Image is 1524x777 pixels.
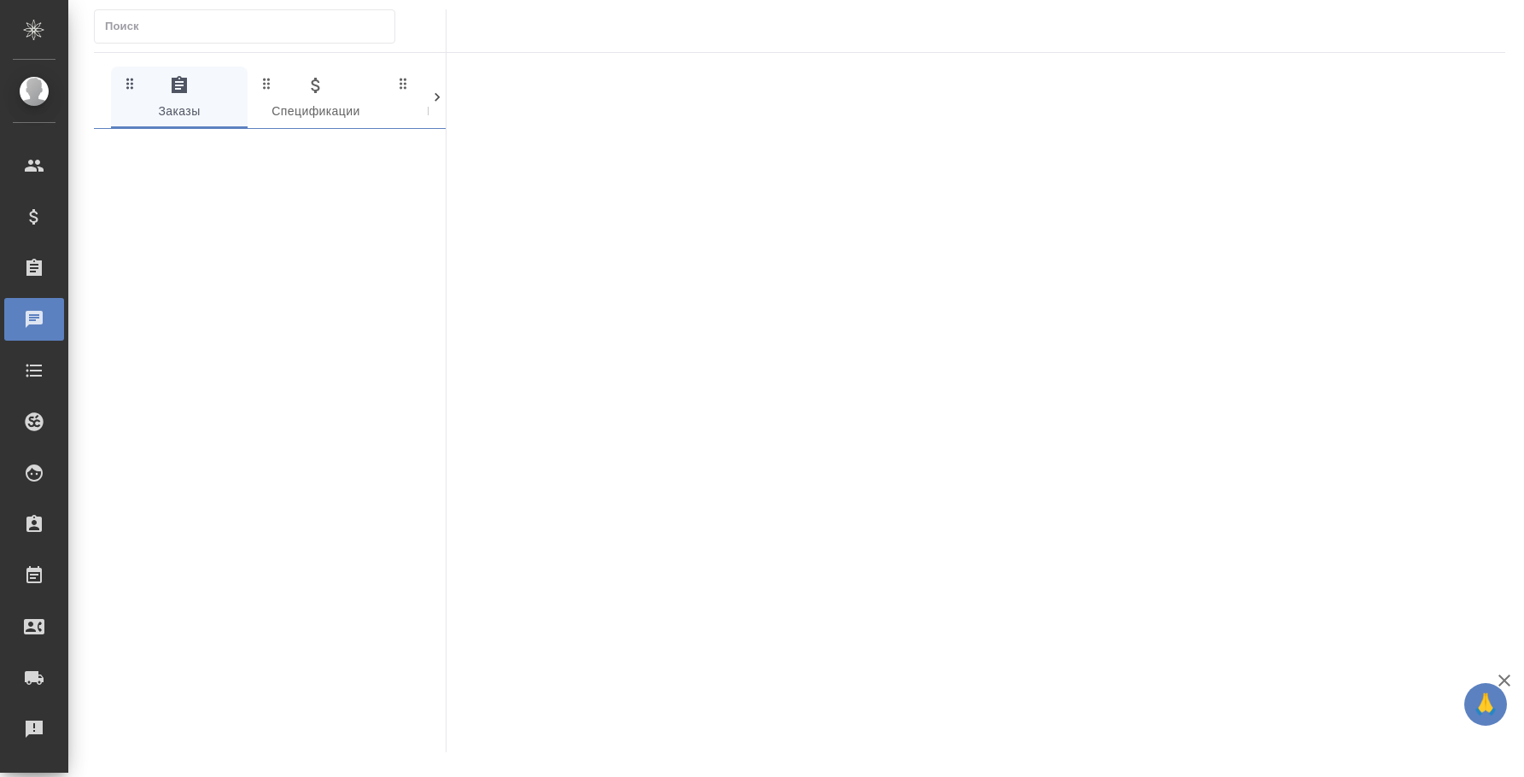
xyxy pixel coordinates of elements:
input: Поиск [105,15,394,38]
span: Заказы [121,75,237,122]
span: 🙏 [1471,686,1500,722]
span: Спецификации [258,75,374,122]
svg: Зажми и перетащи, чтобы поменять порядок вкладок [395,75,412,91]
span: Клиенты [394,75,511,122]
button: 🙏 [1464,683,1507,726]
svg: Зажми и перетащи, чтобы поменять порядок вкладок [259,75,275,91]
svg: Зажми и перетащи, чтобы поменять порядок вкладок [122,75,138,91]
